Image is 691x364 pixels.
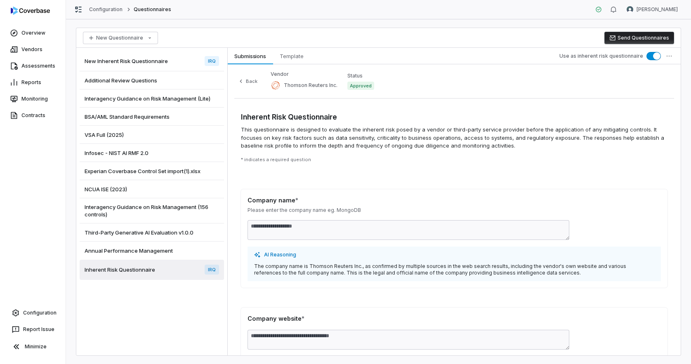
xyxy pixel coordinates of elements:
[80,242,224,260] a: Annual Performance Management
[80,180,224,198] a: NCUA ISE (2023)
[3,338,62,355] button: Minimize
[604,32,674,44] button: Send Questionnaires
[85,266,155,273] span: Inherent Risk Questionnaire
[80,162,224,180] a: Experian Coverbase Control Set import(1).xlsx
[3,322,62,337] button: Report Issue
[80,260,224,280] a: Inherent Risk QuestionnaireIRQ
[2,108,64,123] a: Contracts
[85,131,124,139] span: VSA Full (2025)
[85,203,219,218] span: Interagency Guidance on Risk Management (156 controls)
[80,51,224,71] a: New Inherent Risk QuestionnaireIRQ
[248,314,661,323] div: Company website
[2,42,64,57] a: Vendors
[80,198,224,223] a: Interagency Guidance on Risk Management (156 controls)
[85,57,168,65] span: New Inherent Risk Questionnaire
[80,144,224,162] a: Infosec - NIST AI RMF 2.0
[347,82,374,90] span: Approved
[622,3,683,16] button: Zi Chong Kao avatar[PERSON_NAME]
[254,263,654,276] p: The company name is Thomson Reuters Inc., as confirmed by multiple sources in the web search resu...
[80,89,224,108] a: Interagency Guidance on Risk Management (Lite)
[627,6,633,13] img: Zi Chong Kao avatar
[268,77,340,94] a: https://thomsonreuters.com/en.html/Thomson Reuters Inc.
[559,53,643,59] label: Use as inherent risk questionnaire
[2,26,64,40] a: Overview
[248,207,661,214] p: Please enter the company name eg. MongoDB
[85,149,149,157] span: Infosec - NIST AI RMF 2.0
[2,75,64,90] a: Reports
[83,32,158,44] button: New Questionnaire
[284,82,337,89] span: Thomson Reuters Inc.
[248,196,661,205] div: Company name
[80,223,224,242] a: Third-Party Generative AI Evaluation v1.0.0
[271,71,337,77] label: Vendor
[85,229,193,236] span: Third-Party Generative AI Evaluation v1.0.0
[80,71,224,89] a: Additional Review Questions
[134,6,172,13] span: Questionnaires
[276,51,307,61] span: Template
[241,112,667,122] h3: Inherent Risk Questionnaire
[347,73,374,79] label: Status
[11,7,50,15] img: logo-D7KZi-bG.svg
[80,108,224,126] a: BSA/AML Standard Requirements
[85,167,200,175] span: Experian Coverbase Control Set import(1).xlsx
[205,265,219,275] span: IRQ
[2,59,64,73] a: Assessments
[241,157,667,163] p: * indicates a required question
[85,95,210,102] span: Interagency Guidance on Risk Management (Lite)
[662,49,677,63] button: More actions
[85,247,173,254] span: Annual Performance Management
[241,126,667,150] span: This questionnaire is designed to evaluate the inherent risk posed by a vendor or third-party ser...
[85,186,127,193] span: NCUA ISE (2023)
[637,6,678,13] span: [PERSON_NAME]
[205,56,219,66] span: IRQ
[2,92,64,106] a: Monitoring
[89,6,123,13] a: Configuration
[264,251,296,258] span: AI Reasoning
[231,51,269,61] span: Submissions
[80,126,224,144] a: VSA Full (2025)
[234,76,261,86] button: Back
[85,113,170,120] span: BSA/AML Standard Requirements
[85,77,157,84] span: Additional Review Questions
[3,305,62,320] a: Configuration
